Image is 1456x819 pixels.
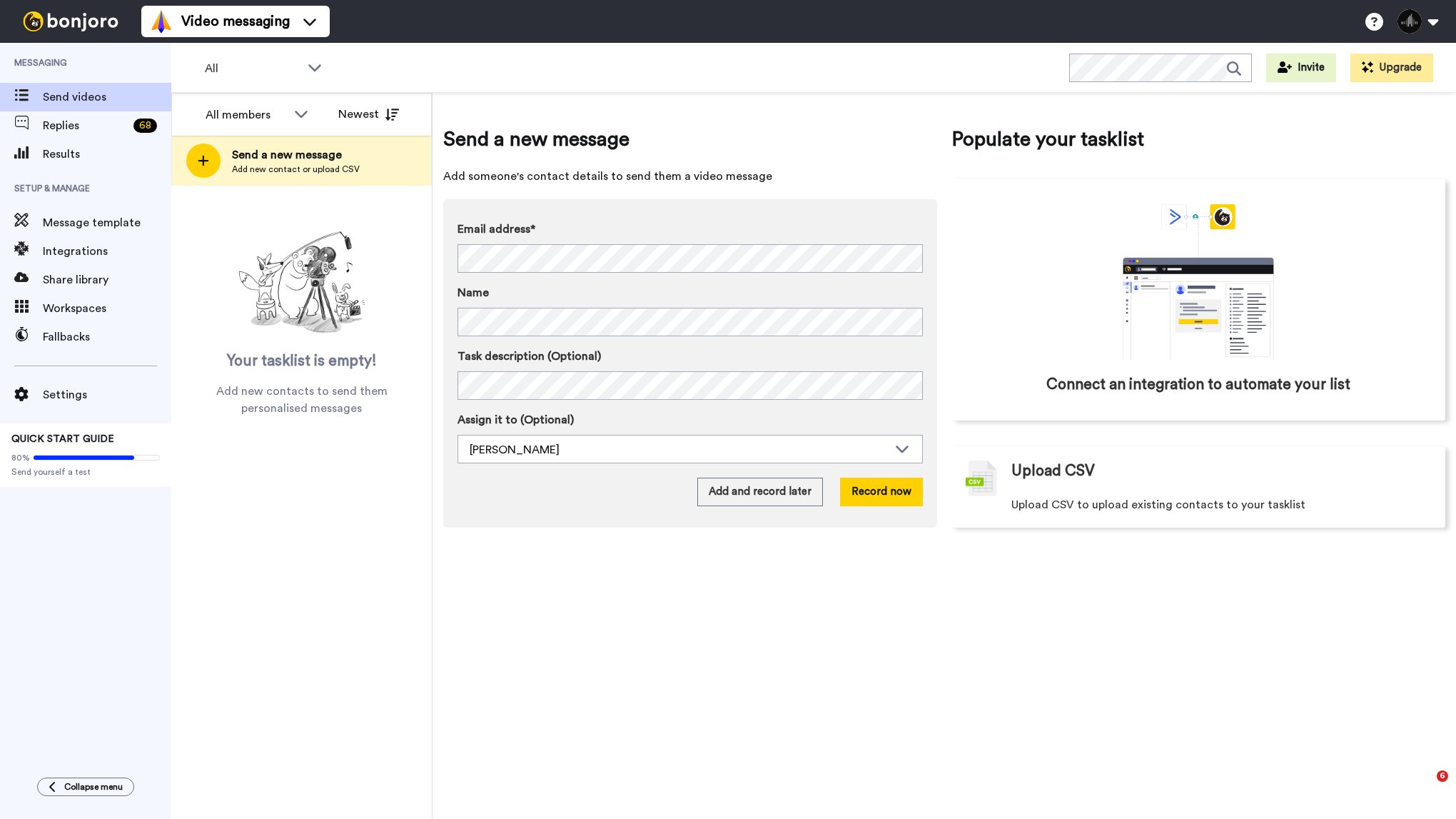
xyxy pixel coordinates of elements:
[840,478,923,506] button: Record now
[457,284,489,301] span: Name
[37,778,134,796] button: Collapse menu
[443,168,937,185] span: Add someone's contact details to send them a video message
[43,271,171,288] span: Share library
[11,434,114,444] span: QUICK START GUIDE
[43,214,171,231] span: Message template
[43,89,171,106] span: Send videos
[11,452,30,463] span: 80%
[1091,204,1305,360] div: animation
[43,243,171,260] span: Integrations
[457,221,923,238] label: Email address*
[1046,374,1350,396] span: Connect an integration to automate your list
[232,164,360,175] span: Add new contact or upload CSV
[43,386,171,403] span: Settings
[443,125,937,154] span: Send a new message
[43,117,128,134] span: Replies
[133,119,157,133] div: 68
[328,100,410,129] button: Newest
[231,226,373,340] img: ready-set-action.png
[43,146,171,163] span: Results
[1266,54,1336,82] button: Invite
[1407,770,1442,805] iframe: Intercom live chat
[206,106,287,124] div: All members
[227,351,377,372] span: Your tasklist is empty!
[17,11,124,31] img: bj-logo-header-white.svg
[232,146,360,164] span: Send a new message
[64,781,123,793] span: Collapse menu
[1011,496,1305,513] span: Upload CSV to upload existing contacts to your tasklist
[11,466,160,478] span: Send yourself a test
[1437,770,1448,782] span: 6
[951,125,1445,154] span: Populate your tasklist
[697,478,823,506] button: Add and record later
[193,383,410,417] span: Add new contacts to send them personalised messages
[966,461,997,496] img: csv-grey.png
[457,411,923,428] label: Assign it to (Optional)
[150,10,173,33] img: vm-color.svg
[1350,54,1433,82] button: Upgrade
[181,11,290,31] span: Video messaging
[43,328,171,346] span: Fallbacks
[1011,461,1095,482] span: Upload CSV
[205,60,300,77] span: All
[470,441,888,458] div: [PERSON_NAME]
[457,348,923,365] label: Task description (Optional)
[43,300,171,317] span: Workspaces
